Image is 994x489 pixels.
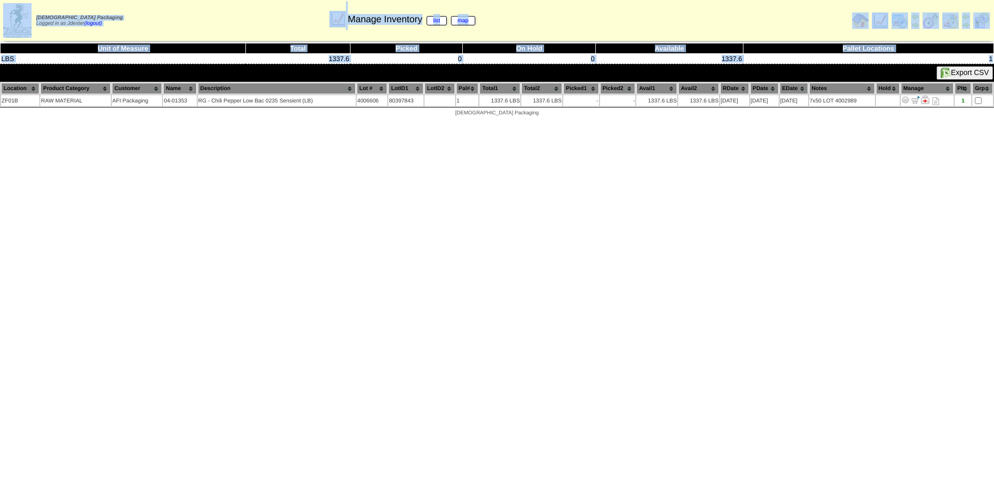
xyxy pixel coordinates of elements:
[911,12,919,21] img: arrowleft.gif
[427,16,447,25] a: list
[596,43,743,54] th: Available
[750,95,779,106] td: [DATE]
[901,96,910,104] img: Adjust
[636,83,677,94] th: Avail1
[455,110,538,116] span: [DEMOGRAPHIC_DATA] Packaging
[456,83,479,94] th: Pal#
[245,54,350,64] td: 1337.6
[357,83,387,94] th: Lot #
[901,83,954,94] th: Manage
[678,83,719,94] th: Avail2
[198,83,356,94] th: Description
[955,98,971,104] div: 1
[479,83,520,94] th: Total1
[163,95,196,106] td: 04-01353
[245,43,350,54] th: Total
[636,95,677,106] td: 1337.6 LBS
[973,12,990,29] img: calendarcustomer.gif
[932,97,939,105] i: Note
[563,83,599,94] th: Picked1
[600,83,636,94] th: Picked2
[163,83,196,94] th: Name
[876,83,900,94] th: Hold
[596,54,743,64] td: 1337.6
[780,95,808,106] td: [DATE]
[40,95,111,106] td: RAW MATERIAL
[872,12,888,29] img: line_graph.gif
[720,83,749,94] th: RDate
[1,43,246,54] th: Unit of Measure
[463,43,596,54] th: On Hold
[348,14,475,25] span: Manage Inventory
[750,83,779,94] th: PDate
[112,83,162,94] th: Customer
[923,12,939,29] img: calendarblend.gif
[198,95,356,106] td: RG - Chili Pepper Low Bac 0235 Sensient (LB)
[563,95,599,106] td: -
[388,95,423,106] td: 80397843
[743,54,993,64] td: 1
[911,21,919,29] img: arrowright.gif
[479,95,520,106] td: 1337.6 LBS
[942,12,959,29] img: calendarinout.gif
[743,43,993,54] th: Pallet Locations
[780,83,808,94] th: EDate
[350,43,463,54] th: Picked
[937,66,993,80] button: Export CSV
[941,68,951,78] img: excel.gif
[84,21,102,26] a: (logout)
[720,95,749,106] td: [DATE]
[972,83,993,94] th: Grp
[3,3,32,38] img: zoroco-logo-small.webp
[600,95,636,106] td: -
[1,54,246,64] td: LBS
[962,12,970,21] img: arrowleft.gif
[852,12,869,29] img: home.gif
[388,83,423,94] th: LotID1
[955,83,971,94] th: Plt
[451,16,475,25] a: map
[425,83,455,94] th: LotID2
[809,83,875,94] th: Notes
[40,83,111,94] th: Product Category
[891,12,908,29] img: calendarprod.gif
[36,15,123,26] span: Logged in as Jdexter
[357,95,387,106] td: 4006606
[1,95,39,106] td: ZF01B
[809,95,875,106] td: 7x50 LOT 4002989
[350,54,463,64] td: 0
[463,54,596,64] td: 0
[678,95,719,106] td: 1337.6 LBS
[921,96,929,104] img: Manage Hold
[521,83,562,94] th: Total2
[962,21,970,29] img: arrowright.gif
[456,95,479,106] td: 1
[329,11,346,27] img: line_graph.gif
[521,95,562,106] td: 1337.6 LBS
[911,96,919,104] img: Move
[1,83,39,94] th: Location
[112,95,162,106] td: AFI Packaging
[36,15,123,21] span: [DEMOGRAPHIC_DATA] Packaging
